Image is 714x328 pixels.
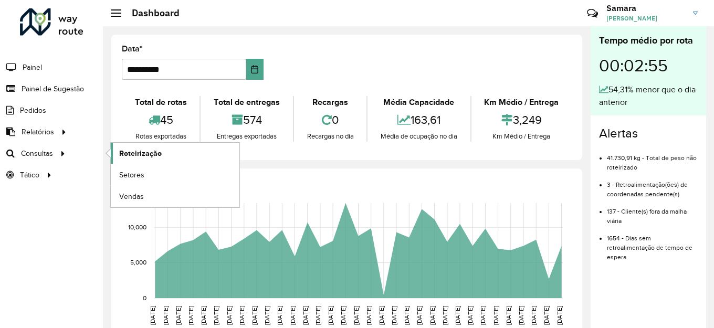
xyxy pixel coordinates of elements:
text: [DATE] [340,306,346,325]
li: 137 - Cliente(s) fora da malha viária [607,199,698,226]
a: Contato Rápido [581,2,604,25]
div: Km Médio / Entrega [474,131,569,142]
div: Tempo médio por rota [599,34,698,48]
li: 41.730,91 kg - Total de peso não roteirizado [607,145,698,172]
span: Pedidos [20,105,46,116]
h4: Alertas [599,126,698,141]
text: 10,000 [128,224,146,230]
text: [DATE] [365,306,372,325]
text: [DATE] [264,306,270,325]
text: [DATE] [454,306,461,325]
div: Recargas [297,96,364,109]
span: Relatórios [22,126,54,137]
text: [DATE] [162,306,169,325]
text: [DATE] [187,306,194,325]
text: [DATE] [378,306,385,325]
div: 3,249 [474,109,569,131]
text: [DATE] [226,306,233,325]
text: [DATE] [403,306,410,325]
text: [DATE] [327,306,334,325]
span: Setores [119,170,144,181]
span: Tático [20,170,39,181]
text: [DATE] [429,306,436,325]
text: [DATE] [505,306,512,325]
a: Roteirização [111,143,239,164]
div: 574 [203,109,290,131]
text: [DATE] [149,306,156,325]
div: 54,31% menor que o dia anterior [599,83,698,109]
span: Painel [23,62,42,73]
text: [DATE] [314,306,321,325]
text: [DATE] [518,306,524,325]
text: [DATE] [302,306,309,325]
text: [DATE] [251,306,258,325]
text: [DATE] [213,306,219,325]
div: 00:02:55 [599,48,698,83]
a: Vendas [111,186,239,207]
text: [DATE] [442,306,448,325]
label: Data [122,43,143,55]
button: Choose Date [246,59,264,80]
li: 3 - Retroalimentação(ões) de coordenadas pendente(s) [607,172,698,199]
text: [DATE] [492,306,499,325]
div: Total de rotas [124,96,197,109]
div: Rotas exportadas [124,131,197,142]
span: Vendas [119,191,144,202]
text: [DATE] [276,306,283,325]
text: [DATE] [238,306,245,325]
span: Painel de Sugestão [22,83,84,94]
div: Recargas no dia [297,131,364,142]
h2: Dashboard [121,7,180,19]
text: 0 [143,294,146,301]
div: Entregas exportadas [203,131,290,142]
h4: Capacidade por dia [120,179,572,194]
text: [DATE] [479,306,486,325]
div: 0 [297,109,364,131]
text: [DATE] [416,306,423,325]
text: [DATE] [543,306,550,325]
span: Roteirização [119,148,162,159]
text: [DATE] [556,306,563,325]
div: 45 [124,109,197,131]
text: [DATE] [200,306,207,325]
text: 5,000 [130,259,146,266]
span: Consultas [21,148,53,159]
div: 163,61 [370,109,467,131]
text: [DATE] [467,306,474,325]
text: [DATE] [353,306,360,325]
a: Setores [111,164,239,185]
div: Média de ocupação no dia [370,131,467,142]
text: [DATE] [175,306,182,325]
div: Média Capacidade [370,96,467,109]
div: Total de entregas [203,96,290,109]
li: 1654 - Dias sem retroalimentação de tempo de espera [607,226,698,262]
text: [DATE] [391,306,397,325]
h3: Samara [606,3,685,13]
span: [PERSON_NAME] [606,14,685,23]
text: [DATE] [530,306,537,325]
text: [DATE] [289,306,296,325]
div: Km Médio / Entrega [474,96,569,109]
